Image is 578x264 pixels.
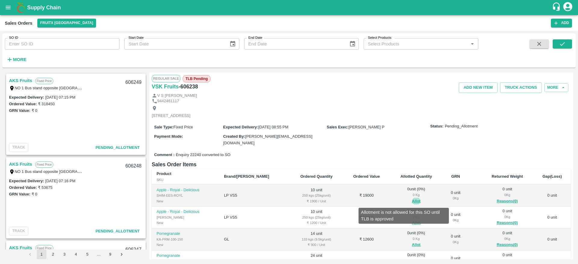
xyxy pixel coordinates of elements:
td: ₹ 12000 [343,207,390,229]
a: VSK Fruits [152,82,179,91]
button: Go to page 5 [82,250,92,259]
button: Reasons(0) [486,241,529,248]
b: Brand/[PERSON_NAME] [224,174,269,179]
input: Enter SO ID [5,38,120,50]
div: New [157,242,214,247]
label: GRN Value: [9,192,30,196]
span: Enquiry 22240 converted to SO [176,152,230,158]
label: ₹ 53675 [38,185,52,190]
button: Choose date [227,38,238,50]
b: GRN [451,174,460,179]
span: Regular Sale [152,75,180,82]
div: 0 unit [447,212,464,223]
button: Allot [412,198,421,205]
p: Allotment is not allowed for this SO until TLB is approved [361,209,446,223]
button: Allot [412,241,421,248]
label: Expected Delivery : [223,125,258,129]
button: Reasons(0) [486,198,529,205]
div: 0 unit ( 0 %) [395,230,438,248]
label: Select Products [368,35,391,40]
input: End Date [244,38,344,50]
button: More [544,83,568,92]
td: 10 unit [290,185,343,207]
b: Gap(Loss) [542,174,562,179]
p: Apple - Royal - Delicious [157,209,214,215]
label: Ordered Value: [9,185,37,190]
p: Fixed Price [35,78,53,84]
button: Choose date [347,38,358,50]
button: Go to page 9 [105,250,115,259]
div: 0 Kg [447,217,464,223]
div: … [94,252,104,257]
button: Go to page 3 [60,250,69,259]
span: Pending_Allotment [95,229,140,233]
h6: - 606238 [179,82,198,91]
button: Go to page 4 [71,250,81,259]
p: Pomegranate [157,231,214,237]
div: customer-support [552,2,562,13]
div: ₹ 900 / Unit [294,242,339,247]
b: Ordered Quantity [300,174,333,179]
button: Open [468,40,476,48]
div: account of current user [562,1,573,14]
h6: Sales Order Items [152,160,571,169]
label: Start Date [129,35,144,40]
label: Expected Delivery : [9,179,44,183]
td: LP VS5 [219,185,290,207]
button: Go to next page [117,250,126,259]
div: 0 Kg [486,214,529,219]
button: Reasons(0) [486,219,529,226]
button: open drawer [1,1,15,14]
td: 14 unit [290,229,343,250]
label: End Date [248,35,262,40]
div: 0 Kg [486,192,529,198]
label: Payment Mode : [154,134,183,139]
label: SO ID [9,35,18,40]
a: Supply Chain [27,3,552,12]
b: Ordered Value [353,174,380,179]
label: GRN Value: [9,108,30,113]
td: ₹ 12600 [343,229,390,250]
span: [PERSON_NAME][EMAIL_ADDRESS][DOMAIN_NAME] [223,134,312,145]
span: Fixed Price [173,125,193,129]
a: AKS Fruits [9,160,32,168]
label: Sales Exec : [327,125,348,129]
div: 0 Kg [395,258,438,263]
p: V S [PERSON_NAME] [157,93,197,99]
div: 228 kgs (9.5kg/unit) [294,259,339,264]
label: Sale Type : [154,125,173,129]
p: Apple - Royal - Delicious [157,187,214,193]
button: Truck Actions [500,82,542,93]
div: ₹ 1200 / Unit [294,220,339,226]
label: ₹ 0 [32,192,37,196]
div: 0 unit [447,190,464,201]
button: page 1 [37,250,46,259]
span: Pending_Allotment [445,124,477,129]
div: 606247 [122,243,145,257]
div: 0 Kg [486,258,529,263]
div: 0 Kg [395,236,438,241]
div: 250 kgs (25kg/unit) [294,215,339,220]
div: SHIM-EES-ROYL [157,193,214,198]
p: Fixed Price [35,245,53,251]
div: New [157,220,214,226]
b: Returned Weight [492,174,523,179]
p: Fixed Price [35,161,53,168]
td: LP VS5 [219,207,290,229]
input: Start Date [124,38,225,50]
div: 606249 [122,75,145,90]
p: [STREET_ADDRESS] [152,113,191,119]
div: [PERSON_NAME] [157,215,214,220]
td: 10 unit [290,207,343,229]
img: logo [15,2,27,14]
div: KA-PRM-100-150 [157,237,214,242]
label: Comment : [154,152,175,158]
div: Sales Orders [5,19,33,27]
div: 0 Kg [447,239,464,245]
div: 250 kgs (25kg/unit) [294,193,339,198]
span: TLB Pending [183,75,210,82]
td: 0 unit [533,207,571,229]
div: 0 unit [486,208,529,226]
label: [DATE] 07:16 PM [45,179,75,183]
